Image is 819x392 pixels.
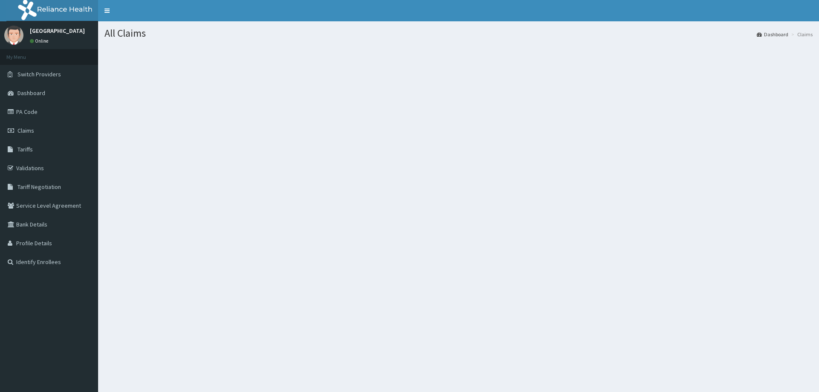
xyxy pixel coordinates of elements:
[30,28,85,34] p: [GEOGRAPHIC_DATA]
[30,38,50,44] a: Online
[17,70,61,78] span: Switch Providers
[789,31,813,38] li: Claims
[17,89,45,97] span: Dashboard
[757,31,788,38] a: Dashboard
[17,183,61,191] span: Tariff Negotiation
[17,145,33,153] span: Tariffs
[17,127,34,134] span: Claims
[4,26,23,45] img: User Image
[105,28,813,39] h1: All Claims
